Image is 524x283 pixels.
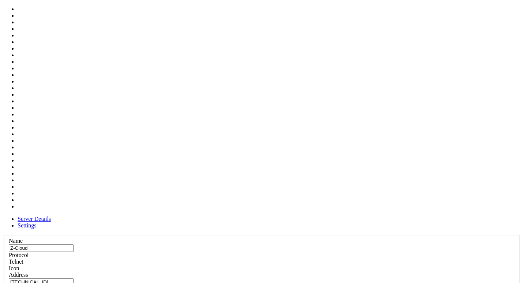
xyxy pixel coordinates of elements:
[18,222,37,229] a: Settings
[9,244,74,252] input: Server Name
[9,259,23,265] span: Telnet
[18,216,51,222] a: Server Details
[9,252,29,258] label: Protocol
[9,272,28,278] label: Address
[9,238,23,244] label: Name
[9,259,515,265] div: Telnet
[9,265,19,271] label: Icon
